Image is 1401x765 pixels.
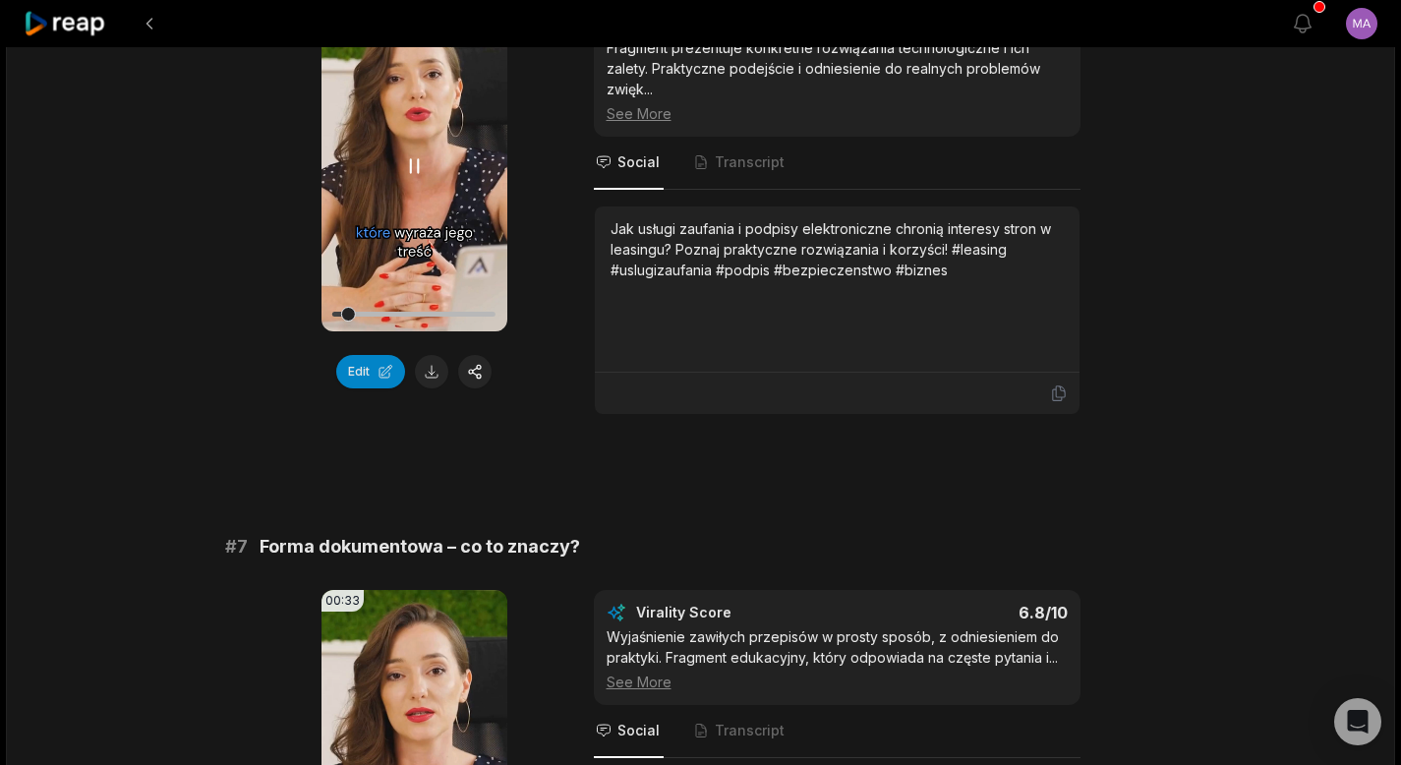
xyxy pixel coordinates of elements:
[225,533,248,560] span: # 7
[594,137,1080,190] nav: Tabs
[607,103,1068,124] div: See More
[607,626,1068,692] div: Wyjaśnienie zawiłych przepisów w prosty sposób, z odniesieniem do praktyki. Fragment edukacyjny, ...
[715,152,785,172] span: Transcript
[1334,698,1381,745] div: Open Intercom Messenger
[636,603,847,622] div: Virality Score
[617,152,660,172] span: Social
[607,37,1068,124] div: Fragment prezentuje konkretne rozwiązania technologiczne i ich zalety. Praktyczne podejście i odn...
[594,705,1080,758] nav: Tabs
[607,672,1068,692] div: See More
[617,721,660,740] span: Social
[715,721,785,740] span: Transcript
[856,603,1068,622] div: 6.8 /10
[336,355,405,388] button: Edit
[611,218,1064,280] div: Jak usługi zaufania i podpisy elektroniczne chronią interesy stron w leasingu? Poznaj praktyczne ...
[260,533,580,560] span: Forma dokumentowa – co to znaczy?
[321,1,507,331] video: Your browser does not support mp4 format.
